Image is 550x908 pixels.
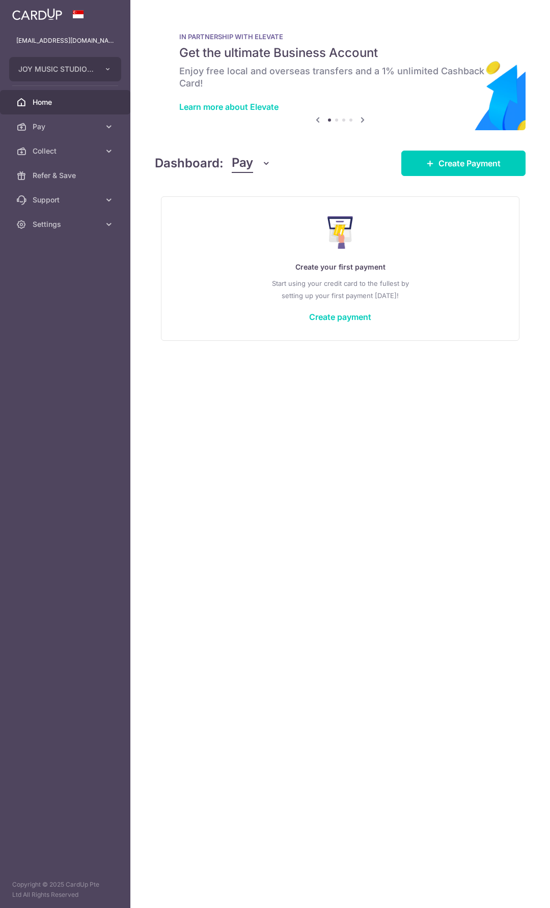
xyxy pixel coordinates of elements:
h5: Get the ultimate Business Account [179,45,501,61]
p: Create your first payment [182,261,499,273]
img: Renovation banner [155,16,526,130]
img: CardUp [12,8,62,20]
a: Create payment [309,312,371,322]
a: Create Payment [401,151,526,176]
span: Pay [33,122,100,132]
span: Create Payment [438,157,501,169]
p: Start using your credit card to the fullest by setting up your first payment [DATE]! [182,277,499,302]
h4: Dashboard: [155,154,224,172]
img: Make Payment [327,216,353,249]
button: JOY MUSIC STUDIO (MARINE PARADE) PTE. LTD. [9,57,121,81]
button: Pay [232,154,271,173]
span: Home [33,97,100,107]
span: Refer & Save [33,170,100,181]
span: Pay [232,154,253,173]
span: Support [33,195,100,205]
span: Collect [33,146,100,156]
span: Settings [33,219,100,229]
h6: Enjoy free local and overseas transfers and a 1% unlimited Cashback Card! [179,65,501,90]
p: [EMAIL_ADDRESS][DOMAIN_NAME] [16,36,114,46]
a: Learn more about Elevate [179,102,279,112]
p: IN PARTNERSHIP WITH ELEVATE [179,33,501,41]
span: JOY MUSIC STUDIO (MARINE PARADE) PTE. LTD. [18,64,94,74]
